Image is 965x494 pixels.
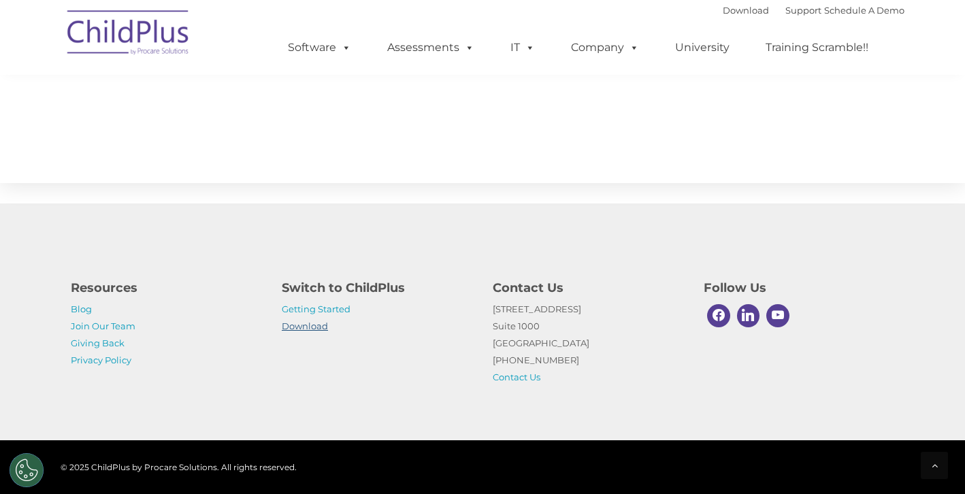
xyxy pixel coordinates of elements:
h4: Follow Us [704,278,894,297]
a: IT [497,34,549,61]
a: Contact Us [493,372,540,382]
a: Schedule A Demo [824,5,904,16]
a: Youtube [763,301,793,331]
font: | [723,5,904,16]
a: Assessments [374,34,488,61]
a: Software [274,34,365,61]
h4: Switch to ChildPlus [282,278,472,297]
a: Facebook [704,301,734,331]
span: © 2025 ChildPlus by Procare Solutions. All rights reserved. [61,462,297,472]
a: Company [557,34,653,61]
a: University [661,34,743,61]
a: Download [723,5,769,16]
a: Blog [71,303,92,314]
iframe: Chat Widget [897,429,965,494]
img: ChildPlus by Procare Solutions [61,1,197,69]
button: Cookies Settings [10,453,44,487]
span: Last name [189,90,231,100]
a: Support [785,5,821,16]
a: Download [282,320,328,331]
a: Getting Started [282,303,350,314]
a: Join Our Team [71,320,135,331]
a: Privacy Policy [71,355,131,365]
h4: Resources [71,278,261,297]
h4: Contact Us [493,278,683,297]
p: [STREET_ADDRESS] Suite 1000 [GEOGRAPHIC_DATA] [PHONE_NUMBER] [493,301,683,386]
span: Phone number [189,146,247,156]
a: Training Scramble!! [752,34,882,61]
a: Linkedin [734,301,764,331]
a: Giving Back [71,337,125,348]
